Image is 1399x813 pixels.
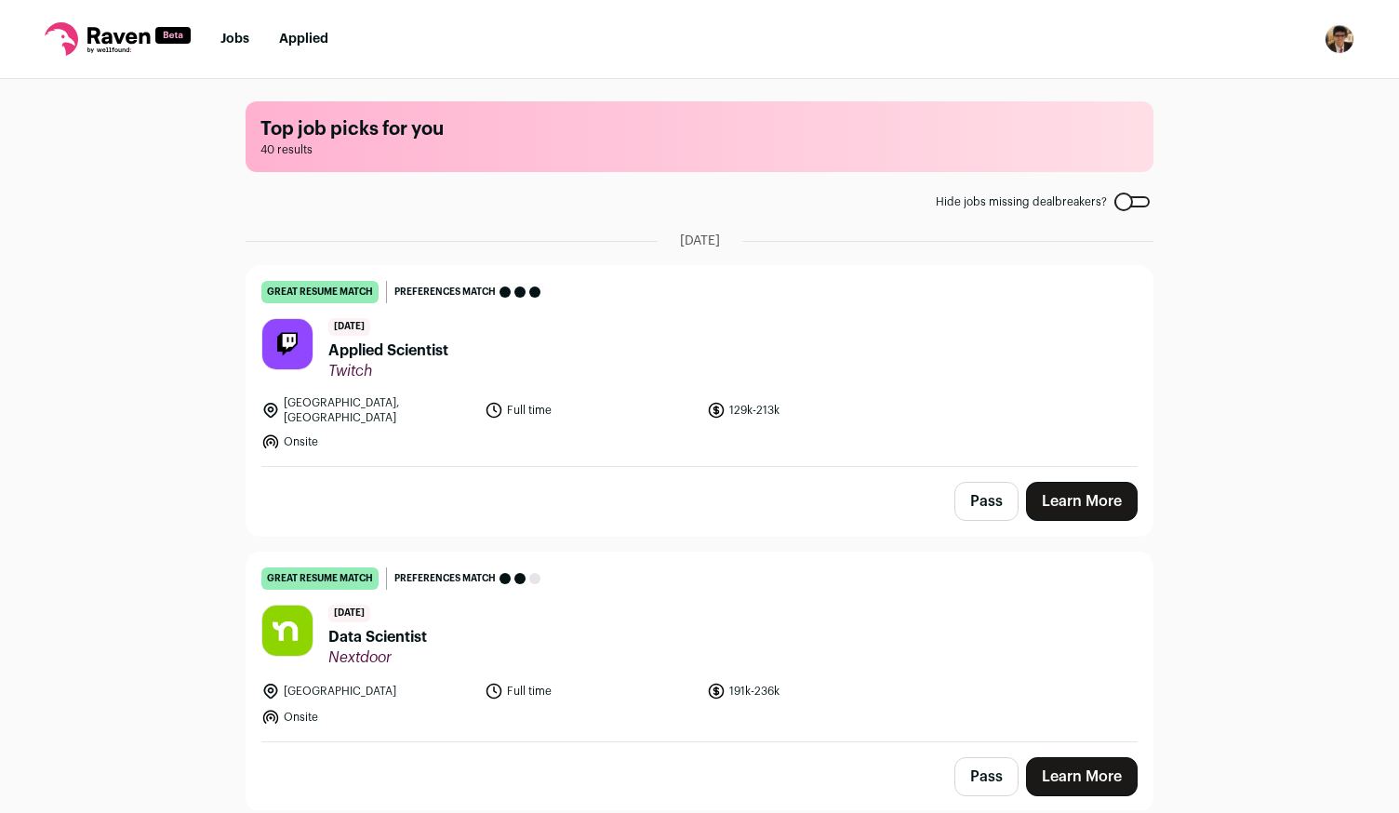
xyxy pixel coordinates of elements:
span: 40 results [260,142,1139,157]
span: [DATE] [328,605,370,622]
img: 69ee5be0295c489b79fa84311aa835448c5fba69f8b725d434ec2fae0e22c103.jpg [262,319,313,369]
span: Hide jobs missing dealbreakers? [936,194,1107,209]
button: Pass [954,757,1019,796]
button: Open dropdown [1325,24,1354,54]
span: [DATE] [680,232,720,250]
span: Preferences match [394,569,496,588]
a: Applied [279,33,328,46]
a: Learn More [1026,482,1138,521]
li: Full time [485,682,697,700]
li: [GEOGRAPHIC_DATA] [261,682,473,700]
a: Learn More [1026,757,1138,796]
span: Twitch [328,362,448,380]
button: Pass [954,482,1019,521]
li: 129k-213k [707,395,919,425]
li: Full time [485,395,697,425]
span: [DATE] [328,318,370,336]
a: great resume match Preferences match [DATE] Data Scientist Nextdoor [GEOGRAPHIC_DATA] Full time 1... [246,553,1153,741]
span: Nextdoor [328,648,427,667]
img: dc16d1f8c3c44b9b569fb11e95b8e3fafa1e4a9b5262a0e27f07c1fdac07615b.jpg [262,606,313,656]
span: Preferences match [394,283,496,301]
li: 191k-236k [707,682,919,700]
h1: Top job picks for you [260,116,1139,142]
li: Onsite [261,433,473,451]
div: great resume match [261,281,379,303]
a: Jobs [220,33,249,46]
div: great resume match [261,567,379,590]
li: [GEOGRAPHIC_DATA], [GEOGRAPHIC_DATA] [261,395,473,425]
img: 10210514-medium_jpg [1325,24,1354,54]
li: Onsite [261,708,473,726]
span: Data Scientist [328,626,427,648]
span: Applied Scientist [328,340,448,362]
a: great resume match Preferences match [DATE] Applied Scientist Twitch [GEOGRAPHIC_DATA], [GEOGRAPH... [246,266,1153,466]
